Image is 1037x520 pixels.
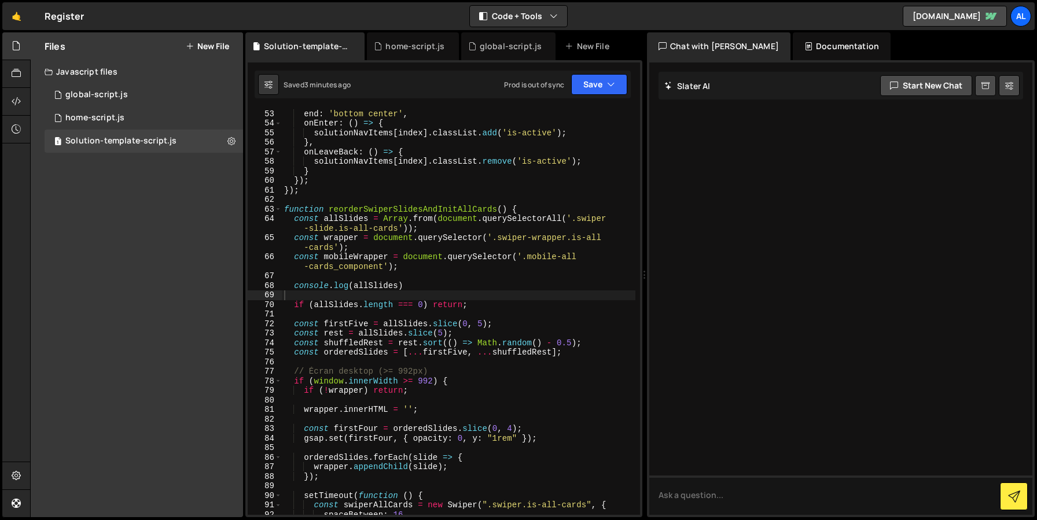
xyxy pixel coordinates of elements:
[31,60,243,83] div: Javascript files
[248,271,282,281] div: 67
[248,128,282,138] div: 55
[304,80,351,90] div: 3 minutes ago
[664,80,711,91] h2: Slater AI
[248,157,282,167] div: 58
[248,233,282,252] div: 65
[793,32,891,60] div: Documentation
[248,147,282,157] div: 57
[248,481,282,491] div: 89
[65,136,176,146] div: Solution-template-script.js
[248,424,282,434] div: 83
[186,42,229,51] button: New File
[248,119,282,128] div: 54
[45,9,84,23] div: Register
[248,357,282,367] div: 76
[248,138,282,147] div: 56
[284,80,351,90] div: Saved
[248,510,282,520] div: 92
[248,186,282,196] div: 61
[248,377,282,386] div: 78
[248,176,282,186] div: 60
[248,252,282,271] div: 66
[45,83,243,106] div: 16219/43678.js
[45,106,243,130] div: 16219/43700.js
[504,80,564,90] div: Prod is out of sync
[248,500,282,510] div: 91
[565,40,613,52] div: New File
[248,405,282,415] div: 81
[264,40,351,52] div: Solution-template-script.js
[248,348,282,357] div: 75
[385,40,444,52] div: home-script.js
[248,491,282,501] div: 90
[248,472,282,482] div: 88
[248,329,282,338] div: 73
[248,290,282,300] div: 69
[248,386,282,396] div: 79
[65,113,124,123] div: home-script.js
[2,2,31,30] a: 🤙
[54,138,61,147] span: 1
[45,130,243,153] div: 16219/44121.js
[880,75,972,96] button: Start new chat
[248,453,282,463] div: 86
[248,434,282,444] div: 84
[571,74,627,95] button: Save
[248,396,282,405] div: 80
[248,205,282,215] div: 63
[480,40,542,52] div: global-script.js
[248,462,282,472] div: 87
[65,90,128,100] div: global-script.js
[248,109,282,119] div: 53
[248,167,282,176] div: 59
[45,40,65,53] h2: Files
[647,32,790,60] div: Chat with [PERSON_NAME]
[1010,6,1031,27] a: Al
[248,309,282,319] div: 71
[248,367,282,377] div: 77
[248,443,282,453] div: 85
[470,6,567,27] button: Code + Tools
[248,281,282,291] div: 68
[248,319,282,329] div: 72
[248,300,282,310] div: 70
[248,195,282,205] div: 62
[248,338,282,348] div: 74
[903,6,1007,27] a: [DOMAIN_NAME]
[248,214,282,233] div: 64
[248,415,282,425] div: 82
